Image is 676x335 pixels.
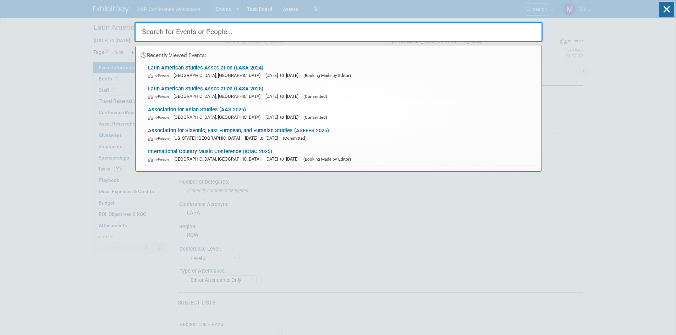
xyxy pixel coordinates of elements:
span: [DATE] to [DATE] [265,156,302,162]
div: Recently Viewed Events: [139,46,538,61]
span: In-Person [148,136,172,141]
span: [DATE] to [DATE] [265,73,302,78]
span: [GEOGRAPHIC_DATA], [GEOGRAPHIC_DATA] [174,156,264,162]
a: Association for Asian Studies (AAS 2025) In-Person [GEOGRAPHIC_DATA], [GEOGRAPHIC_DATA] [DATE] to... [144,103,538,124]
span: [DATE] to [DATE] [245,135,281,141]
span: [US_STATE], [GEOGRAPHIC_DATA] [174,135,243,141]
span: (Committed) [283,136,307,141]
a: Association for Slavonic, East European, and Eurasian Studies (ASEEES 2025) In-Person [US_STATE],... [144,124,538,145]
span: [DATE] to [DATE] [265,115,302,120]
span: In-Person [148,157,172,162]
span: [GEOGRAPHIC_DATA], [GEOGRAPHIC_DATA] [174,73,264,78]
span: In-Person [148,94,172,99]
a: International Country Music Conference (ICMC 2025) In-Person [GEOGRAPHIC_DATA], [GEOGRAPHIC_DATA]... [144,145,538,166]
span: [GEOGRAPHIC_DATA], [GEOGRAPHIC_DATA] [174,115,264,120]
span: [GEOGRAPHIC_DATA], [GEOGRAPHIC_DATA] [174,94,264,99]
a: Latin American Studies Association (LASA 2025) In-Person [GEOGRAPHIC_DATA], [GEOGRAPHIC_DATA] [DA... [144,82,538,103]
span: (Booking Made by Editor) [303,73,351,78]
a: Latin American Studies Association (LASA 2024) In-Person [GEOGRAPHIC_DATA], [GEOGRAPHIC_DATA] [DA... [144,61,538,82]
span: In-Person [148,73,172,78]
span: (Booking Made by Editor) [303,157,351,162]
span: In-Person [148,115,172,120]
span: (Committed) [303,94,327,99]
span: [DATE] to [DATE] [265,94,302,99]
input: Search for Events or People... [134,22,543,42]
span: (Committed) [303,115,327,120]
